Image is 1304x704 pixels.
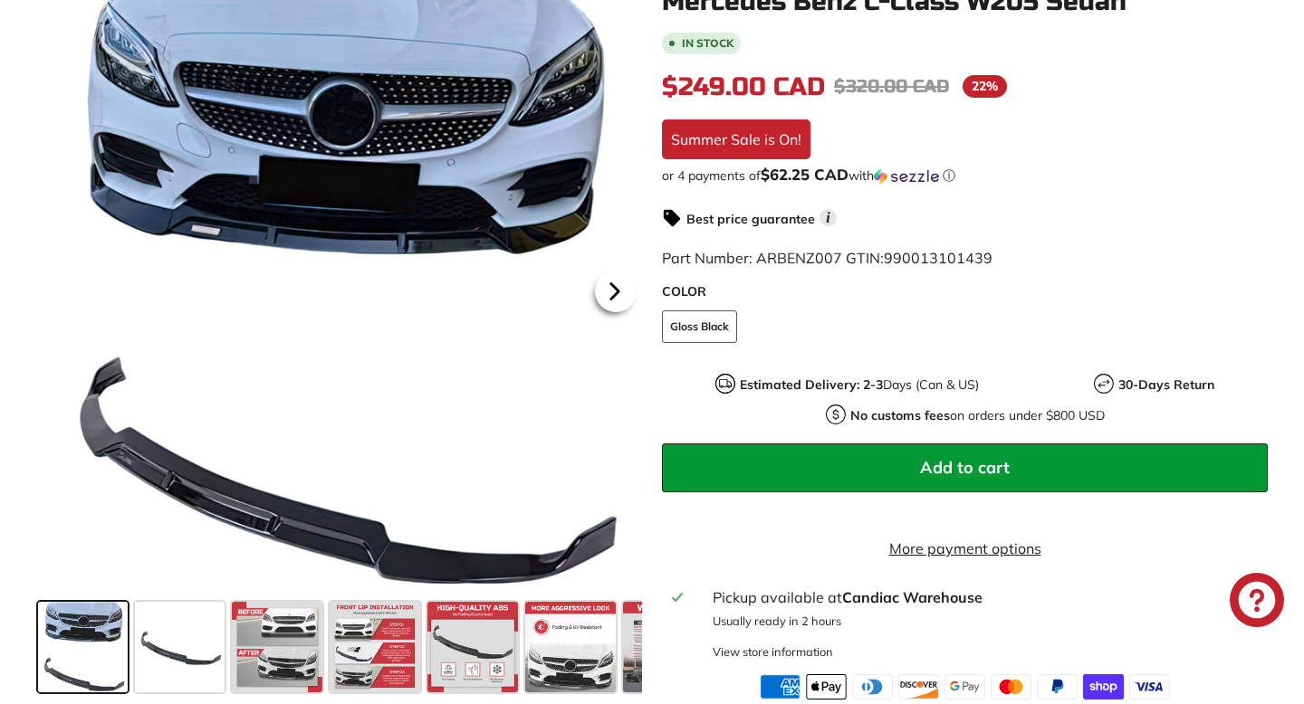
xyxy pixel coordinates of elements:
p: on orders under $800 USD [850,406,1105,425]
span: Part Number: ARBENZ007 GTIN: [662,249,992,267]
img: diners_club [852,674,893,699]
span: $62.25 CAD [761,165,849,184]
inbox-online-store-chat: Shopify online store chat [1224,573,1290,632]
span: $320.00 CAD [834,75,949,98]
span: $249.00 CAD [662,71,825,102]
strong: No customs fees [850,407,950,423]
div: or 4 payments of with [662,166,1268,185]
span: 990013101439 [884,249,992,267]
label: COLOR [662,282,1268,301]
p: Usually ready in 2 hours [713,613,1258,630]
span: 22% [963,75,1007,98]
img: american_express [760,674,801,699]
img: shopify_pay [1083,674,1124,699]
strong: Estimated Delivery: 2-3 [740,376,883,393]
img: paypal [1037,674,1078,699]
img: apple_pay [806,674,847,699]
span: i [820,209,837,226]
p: Days (Can & US) [740,376,979,395]
img: visa [1129,674,1170,699]
b: In stock [682,38,733,49]
img: Sezzle [874,168,939,185]
strong: Best price guarantee [686,211,815,227]
div: or 4 payments of$62.25 CADwithSezzle Click to learn more about Sezzle [662,166,1268,185]
div: View store information [713,643,833,661]
img: google_pay [944,674,985,699]
div: Summer Sale is On! [662,119,810,159]
img: discover [898,674,939,699]
strong: Candiac Warehouse [842,588,983,606]
div: Pickup available at [713,586,1258,608]
img: master [991,674,1031,699]
span: Add to cart [920,457,1010,478]
a: More payment options [662,538,1268,559]
strong: 30-Days Return [1118,376,1214,393]
button: Add to cart [662,443,1268,492]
